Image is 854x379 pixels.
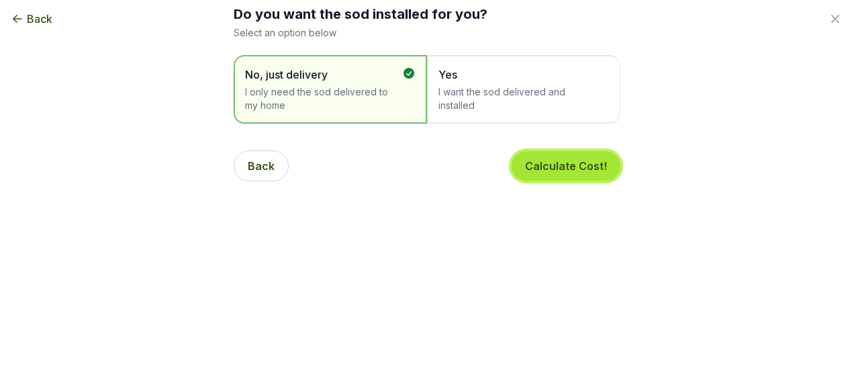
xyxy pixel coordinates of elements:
[245,67,402,83] span: No, just delivery
[438,67,596,83] span: Yes
[438,85,596,112] span: I want the sod delivered and installed
[512,151,620,181] button: Calculate Cost!
[11,11,52,27] button: Back
[245,85,402,112] span: I only need the sod delivered to my home
[27,11,52,27] span: Back
[234,151,289,181] button: Back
